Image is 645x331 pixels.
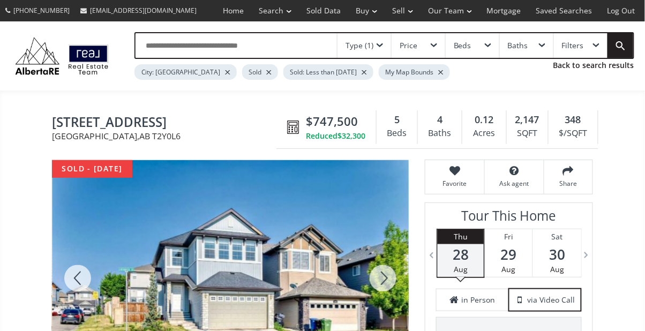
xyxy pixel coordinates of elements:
span: Aug [550,264,564,274]
div: Filters [562,42,584,49]
span: [EMAIL_ADDRESS][DOMAIN_NAME] [90,6,197,15]
span: 29 [485,247,532,262]
div: 4 [423,113,456,127]
div: sold - [DATE] [52,160,132,178]
div: 348 [554,113,592,127]
span: 28 [438,247,484,262]
span: Favorite [431,179,479,188]
span: [PHONE_NUMBER] [13,6,70,15]
div: $/SQFT [554,125,592,141]
span: 30 [533,247,581,262]
span: Aug [502,264,516,274]
div: 0.12 [468,113,500,127]
span: [GEOGRAPHIC_DATA] , AB T2Y0L6 [52,132,282,140]
div: Type (1) [346,42,373,49]
div: Fri [485,229,532,244]
div: Baths [508,42,528,49]
span: 2,147 [515,113,539,127]
div: Price [400,42,417,49]
span: $747,500 [306,113,358,130]
div: Sold [242,64,278,80]
img: Logo [11,35,113,77]
div: Beds [454,42,471,49]
div: Baths [423,125,456,141]
div: Thu [438,229,484,244]
div: 5 [382,113,412,127]
span: via Video Call [527,295,575,305]
div: Acres [468,125,500,141]
div: Sat [533,229,581,244]
span: in Person [462,295,496,305]
div: Sold: Less than [DATE] [283,64,373,80]
span: Aug [454,264,468,274]
span: $32,300 [337,131,365,141]
div: SQFT [512,125,543,141]
div: Reduced [306,131,365,141]
div: My Map Bounds [379,64,450,80]
a: Back to search results [553,60,634,71]
span: Share [550,179,587,188]
span: Ask agent [490,179,538,188]
div: City: [GEOGRAPHIC_DATA] [134,64,237,80]
span: 131 Everbrook Drive SW [52,115,282,132]
h3: Tour This Home [436,208,582,229]
div: Beds [382,125,412,141]
a: [EMAIL_ADDRESS][DOMAIN_NAME] [75,1,202,20]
